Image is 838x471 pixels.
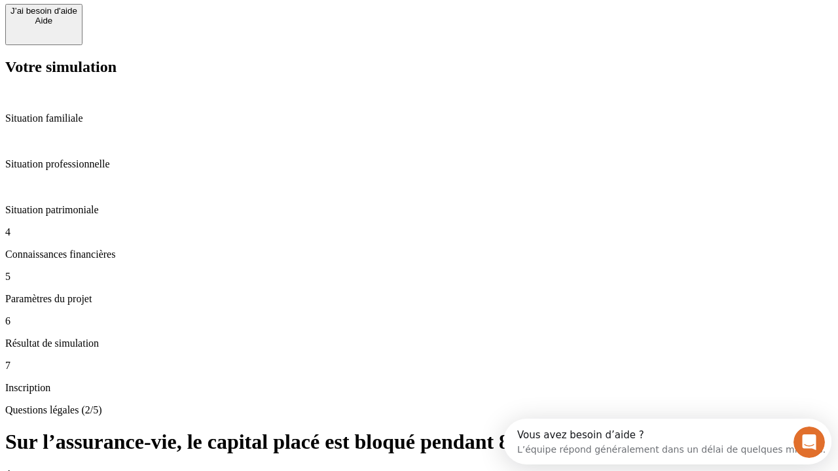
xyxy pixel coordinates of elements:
p: 5 [5,271,833,283]
p: 7 [5,360,833,372]
div: Ouvrir le Messenger Intercom [5,5,361,41]
p: 4 [5,226,833,238]
p: Connaissances financières [5,249,833,260]
p: 6 [5,315,833,327]
iframe: Intercom live chat [793,427,825,458]
p: Questions légales (2/5) [5,404,833,416]
div: L’équipe répond généralement dans un délai de quelques minutes. [14,22,322,35]
div: Vous avez besoin d’aide ? [14,11,322,22]
div: Aide [10,16,77,26]
h2: Votre simulation [5,58,833,76]
button: J’ai besoin d'aideAide [5,4,82,45]
p: Situation professionnelle [5,158,833,170]
div: J’ai besoin d'aide [10,6,77,16]
p: Inscription [5,382,833,394]
p: Paramètres du projet [5,293,833,305]
p: Résultat de simulation [5,338,833,349]
h1: Sur l’assurance-vie, le capital placé est bloqué pendant 8 ans ? [5,430,833,454]
p: Situation familiale [5,113,833,124]
iframe: Intercom live chat discovery launcher [503,419,831,464]
p: Situation patrimoniale [5,204,833,216]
